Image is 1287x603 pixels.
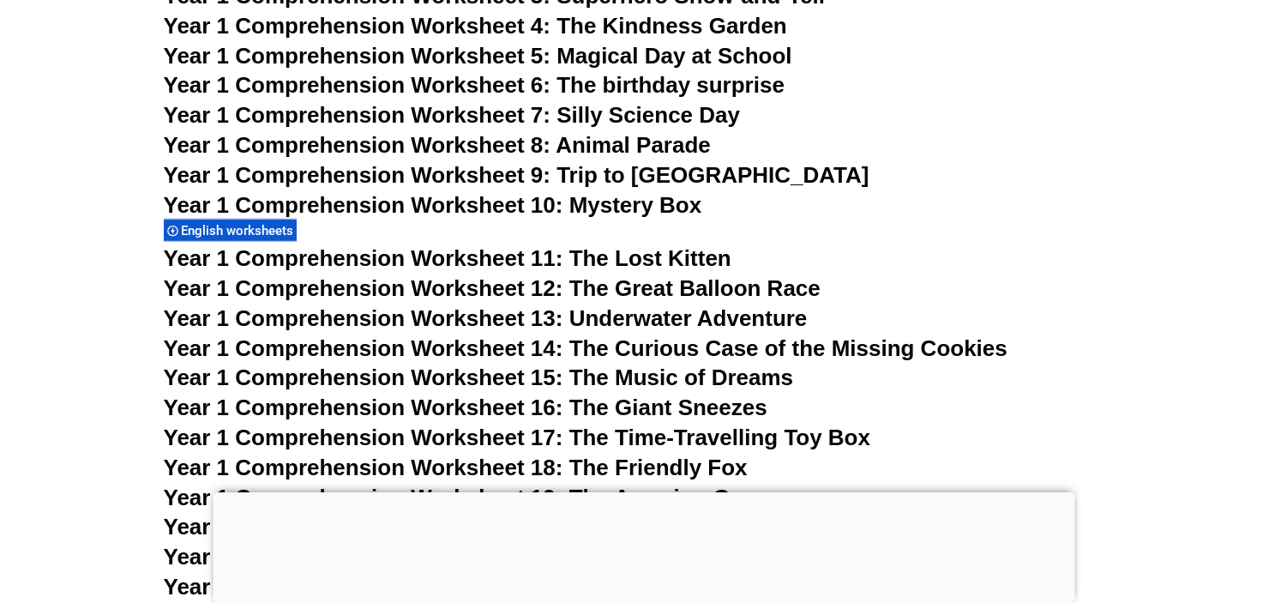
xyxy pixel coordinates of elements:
[164,219,297,242] div: English worksheets
[164,43,792,69] a: Year 1 Comprehension Worksheet 5: Magical Day at School
[164,305,808,331] a: Year 1 Comprehension Worksheet 13: Underwater Adventure
[164,425,871,450] a: Year 1 Comprehension Worksheet 17: The Time-Travelling Toy Box
[164,455,748,480] a: Year 1 Comprehension Worksheet 18: The Friendly Fox
[164,335,1007,361] a: Year 1 Comprehension Worksheet 14: The Curious Case of the Missing Cookies
[164,275,821,301] a: Year 1 Comprehension Worksheet 12: The Great Balloon Race
[164,132,711,158] a: Year 1 Comprehension Worksheet 8: Animal Parade
[164,245,731,271] a: Year 1 Comprehension Worksheet 11: The Lost Kitten
[1002,411,1287,603] iframe: Chat Widget
[164,13,787,39] a: Year 1 Comprehension Worksheet 4: The Kindness Garden
[164,544,610,570] a: Year 1 Creative Writing 1: What is a story?
[164,395,767,420] a: Year 1 Comprehension Worksheet 16: The Giant Sneezes
[164,192,702,218] a: Year 1 Comprehension Worksheet 10: Mystery Box
[213,492,1074,599] iframe: Advertisement
[164,574,677,600] a: Year 1 Creative Writing 2: Writing to a stimulus 1
[164,102,741,128] a: Year 1 Comprehension Worksheet 7: Silly Science Day
[164,365,794,390] a: Year 1 Comprehension Worksheet 15: The Music of Dreams
[164,162,869,188] a: Year 1 Comprehension Worksheet 9: Trip to [GEOGRAPHIC_DATA]
[182,223,299,238] span: English worksheets
[164,485,775,510] a: Year 1 Comprehension Worksheet 19: The Amazing Game
[164,514,725,540] a: Year 1 Comprehension Worksheet 20: The Champion
[164,72,785,98] a: Year 1 Comprehension Worksheet 6: The birthday surprise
